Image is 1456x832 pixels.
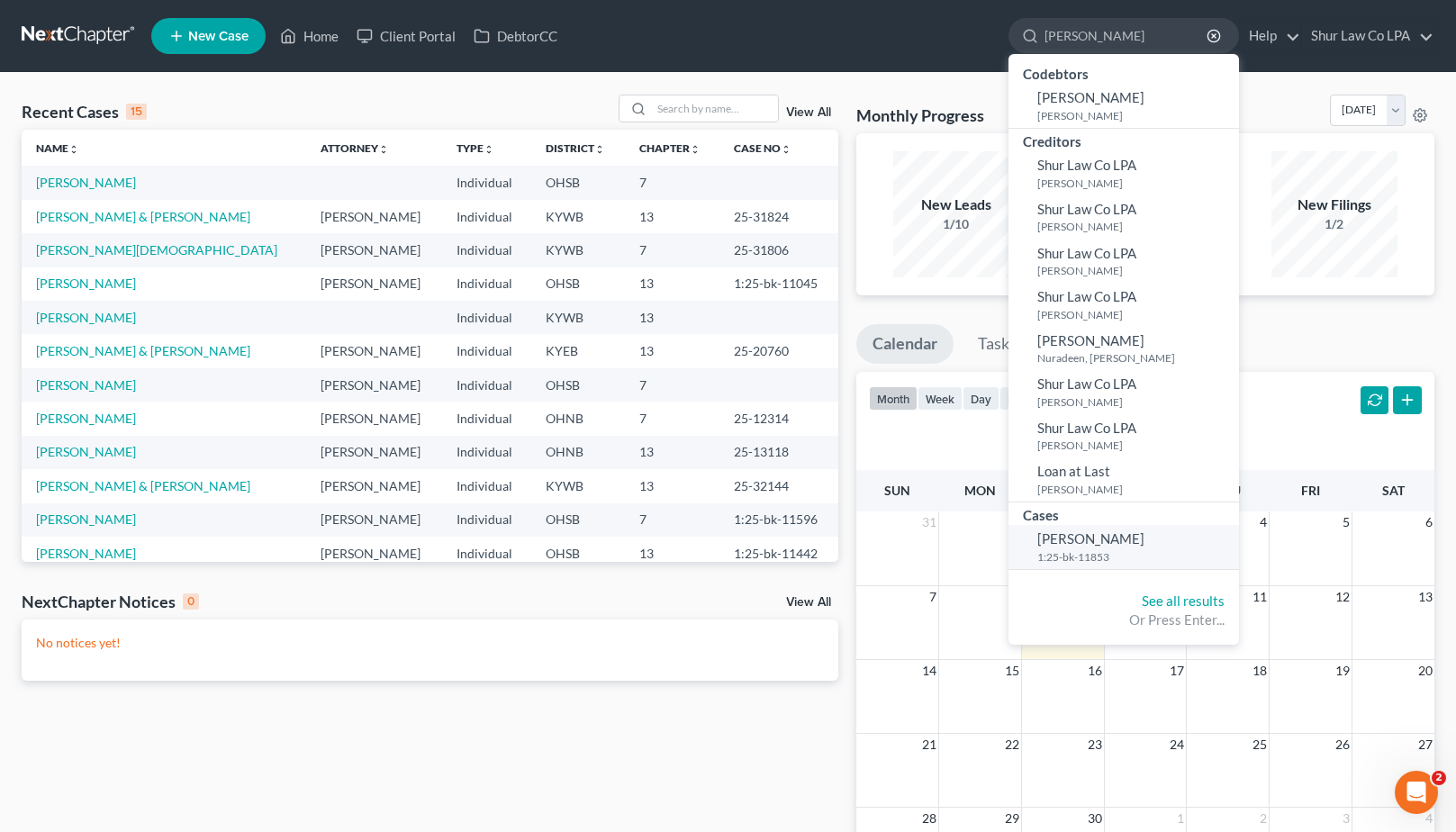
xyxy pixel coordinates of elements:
td: 7 [625,233,719,267]
td: OHSB [531,503,624,537]
a: [PERSON_NAME] [36,444,136,459]
span: Shur Law Co LPA [1037,157,1136,173]
div: 1/10 [893,215,1019,233]
small: [PERSON_NAME] [1037,482,1234,497]
a: Tasks [962,324,1033,364]
a: Nameunfold_more [36,141,79,155]
span: 29 [1003,808,1021,829]
td: Individual [442,166,531,199]
div: Codebtors [1008,61,1239,84]
small: [PERSON_NAME] [1037,438,1234,453]
a: View All [786,106,831,119]
span: 22 [1003,734,1021,755]
div: Recent Cases [22,101,147,122]
a: Shur Law Co LPA[PERSON_NAME] [1008,195,1239,240]
a: [PERSON_NAME] [36,276,136,291]
a: [PERSON_NAME][DEMOGRAPHIC_DATA] [36,242,277,258]
td: 25-13118 [719,436,838,469]
h3: Monthly Progress [856,104,984,126]
span: 4 [1258,511,1269,533]
td: 13 [625,334,719,367]
span: 31 [920,511,938,533]
span: 18 [1251,660,1269,682]
span: Fri [1301,483,1320,498]
a: Home [271,20,348,52]
small: [PERSON_NAME] [1037,108,1234,123]
span: 1 [1175,808,1186,829]
span: 15 [1003,660,1021,682]
td: OHNB [531,402,624,435]
td: [PERSON_NAME] [306,503,442,537]
a: [PERSON_NAME] [36,310,136,325]
td: [PERSON_NAME] [306,334,442,367]
div: Creditors [1008,129,1239,151]
td: Individual [442,469,531,502]
span: 13 [1416,586,1434,608]
span: 7 [927,586,938,608]
span: 5 [1341,511,1352,533]
a: Shur Law Co LPA[PERSON_NAME] [1008,414,1239,458]
td: Individual [442,402,531,435]
td: 7 [625,368,719,402]
span: 20 [1416,660,1434,682]
a: [PERSON_NAME] [36,377,136,393]
td: Individual [442,503,531,537]
a: [PERSON_NAME] [36,175,136,190]
td: 25-32144 [719,469,838,502]
span: 4 [1424,808,1434,829]
span: Shur Law Co LPA [1037,245,1136,261]
a: Shur Law Co LPA[PERSON_NAME] [1008,151,1239,195]
td: [PERSON_NAME] [306,233,442,267]
span: 30 [1086,808,1104,829]
small: 1:25-bk-11853 [1037,549,1234,565]
button: week [918,386,963,411]
span: 3 [1341,808,1352,829]
td: 13 [625,436,719,469]
input: Search by name... [1045,19,1209,52]
a: Shur Law Co LPA[PERSON_NAME] [1008,283,1239,327]
button: month [869,386,918,411]
td: [PERSON_NAME] [306,402,442,435]
span: 2 [1432,771,1446,785]
span: Shur Law Co LPA [1037,201,1136,217]
a: [PERSON_NAME] [36,411,136,426]
span: [PERSON_NAME] [1037,332,1144,348]
a: [PERSON_NAME] & [PERSON_NAME] [36,478,250,493]
div: NextChapter Notices [22,591,199,612]
td: 13 [625,301,719,334]
span: 24 [1168,734,1186,755]
div: 0 [183,593,199,610]
td: Individual [442,537,531,570]
td: 13 [625,200,719,233]
a: Calendar [856,324,954,364]
i: unfold_more [484,144,494,155]
i: unfold_more [690,144,701,155]
td: 1:25-bk-11442 [719,537,838,570]
td: KYWB [531,469,624,502]
td: Individual [442,200,531,233]
td: OHSB [531,267,624,301]
small: [PERSON_NAME] [1037,394,1234,410]
a: DebtorCC [465,20,566,52]
button: list [999,386,1034,411]
td: KYEB [531,334,624,367]
a: [PERSON_NAME]1:25-bk-11853 [1008,525,1239,569]
td: OHSB [531,537,624,570]
span: 21 [920,734,938,755]
span: 11 [1251,586,1269,608]
a: View All [786,596,831,609]
td: [PERSON_NAME] [306,469,442,502]
a: Shur Law Co LPA [1302,20,1433,52]
td: KYWB [531,233,624,267]
span: 16 [1086,660,1104,682]
div: Or Press Enter... [1023,610,1225,629]
i: unfold_more [68,144,79,155]
span: Shur Law Co LPA [1037,420,1136,436]
td: [PERSON_NAME] [306,537,442,570]
td: OHSB [531,166,624,199]
a: [PERSON_NAME] [36,511,136,527]
span: 12 [1334,586,1352,608]
span: 26 [1334,734,1352,755]
td: KYWB [531,200,624,233]
td: 1:25-bk-11596 [719,503,838,537]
